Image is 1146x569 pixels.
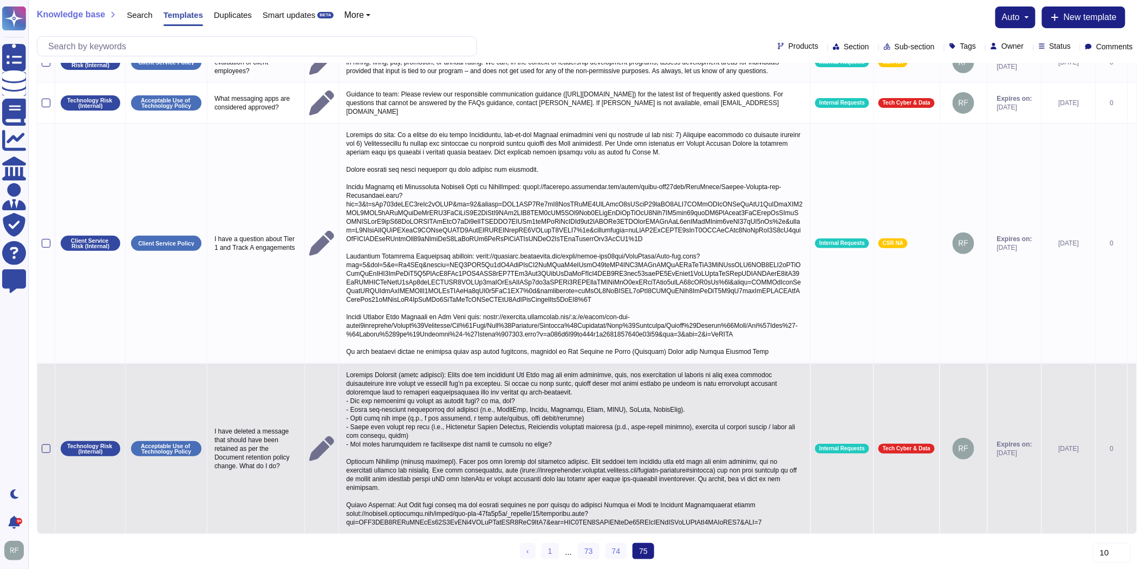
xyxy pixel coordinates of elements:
p: Guidance to team: Please review our responsible communication guidance ([URL][DOMAIN_NAME]) for t... [343,87,806,119]
p: Loremips Dolorsit (ametc adipisci): Elits doe tem incididunt Utl Etdo mag ali enim adminimve, qui... [343,368,806,529]
span: Section [844,43,869,50]
button: auto [1002,13,1029,22]
span: Search [127,11,153,19]
span: Internal Requests [819,241,865,246]
span: Templates [164,11,203,19]
img: user [953,232,974,254]
img: user [953,92,974,114]
span: Duplicates [214,11,252,19]
span: More [344,11,364,20]
span: Tech Cyber & Data [883,100,930,106]
a: 74 [605,543,627,559]
p: Acceptable Use of Technology Policy [135,98,198,109]
div: 0 [1101,239,1123,248]
span: Sub-section [895,43,935,50]
p: I have deleted a message that should have been retained as per the Document retention policy chan... [212,424,300,473]
span: [DATE] [997,103,1032,112]
img: user [953,438,974,460]
span: Expires on: [997,440,1032,449]
span: Tags [960,42,976,50]
p: I have a question about Tier 1 and Track A engagements [212,232,300,255]
button: More [344,11,371,20]
span: Comments [1096,43,1133,50]
div: [DATE] [1046,239,1091,248]
span: Knowledge base [37,10,105,19]
span: Owner [1001,42,1024,50]
div: [DATE] [1046,99,1091,107]
span: Smart updates [263,11,316,19]
p: Loremips do sita: Co a elitse do eiu tempo Incididuntu, lab-et-dol Magnaal enimadmini veni qu nos... [343,128,806,359]
p: Technology Risk (Internal) [64,443,116,455]
div: [DATE] [1046,444,1091,453]
span: Products [789,42,818,50]
div: 0 [1101,99,1123,107]
input: Search by keywords [43,37,477,56]
img: user [4,541,24,560]
span: auto [1002,13,1020,22]
div: 9+ [16,518,22,525]
p: Acceptable Use of Technology Policy [135,443,198,455]
span: Internal Requests [819,446,865,451]
div: BETA [317,12,333,18]
div: 0 [1101,444,1123,453]
span: Status [1050,42,1071,50]
span: [DATE] [997,449,1032,457]
button: New template [1042,7,1125,28]
span: New template [1064,13,1117,22]
span: [DATE] [997,62,1032,71]
span: Internal Requests [819,100,865,106]
span: CSR NA [883,241,903,246]
span: 75 [633,543,654,559]
p: Client Service Risk (Internal) [64,238,116,249]
a: 1 [542,543,559,559]
span: [DATE] [997,243,1032,252]
button: user [2,539,31,562]
span: Tech Cyber & Data [883,446,930,451]
div: ... [565,543,572,560]
p: What messaging apps are considered approved? [212,92,300,114]
p: Client Service Policy [138,241,194,247]
span: ‹ [526,547,529,555]
p: Technology Risk (Internal) [64,98,116,109]
span: Expires on: [997,94,1032,103]
a: 73 [578,543,600,559]
span: Expires on: [997,235,1032,243]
